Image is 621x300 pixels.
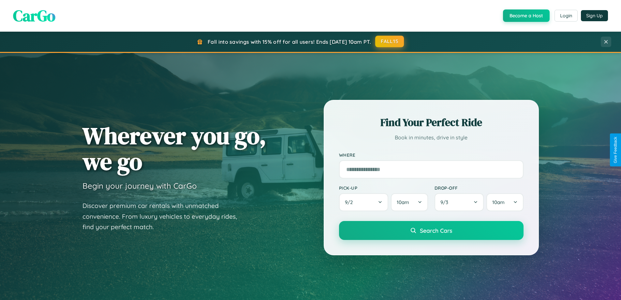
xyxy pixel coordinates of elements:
[397,199,409,205] span: 10am
[339,221,524,240] button: Search Cars
[82,181,197,191] h3: Begin your journey with CarGo
[339,152,524,158] label: Where
[208,39,371,45] span: Fall into savings with 15% off for all users! Ends [DATE] 10am PT.
[503,9,550,22] button: Become a Host
[613,137,618,163] div: Give Feedback
[339,193,389,211] button: 9/2
[82,123,266,174] h1: Wherever you go, we go
[339,115,524,130] h2: Find Your Perfect Ride
[13,5,55,26] span: CarGo
[435,185,524,191] label: Drop-off
[420,227,452,234] span: Search Cars
[492,199,505,205] span: 10am
[345,199,356,205] span: 9 / 2
[339,185,428,191] label: Pick-up
[391,193,428,211] button: 10am
[581,10,608,21] button: Sign Up
[435,193,484,211] button: 9/3
[375,36,404,47] button: FALL15
[82,200,245,232] p: Discover premium car rentals with unmatched convenience. From luxury vehicles to everyday rides, ...
[554,10,578,22] button: Login
[339,133,524,142] p: Book in minutes, drive in style
[486,193,523,211] button: 10am
[440,199,451,205] span: 9 / 3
